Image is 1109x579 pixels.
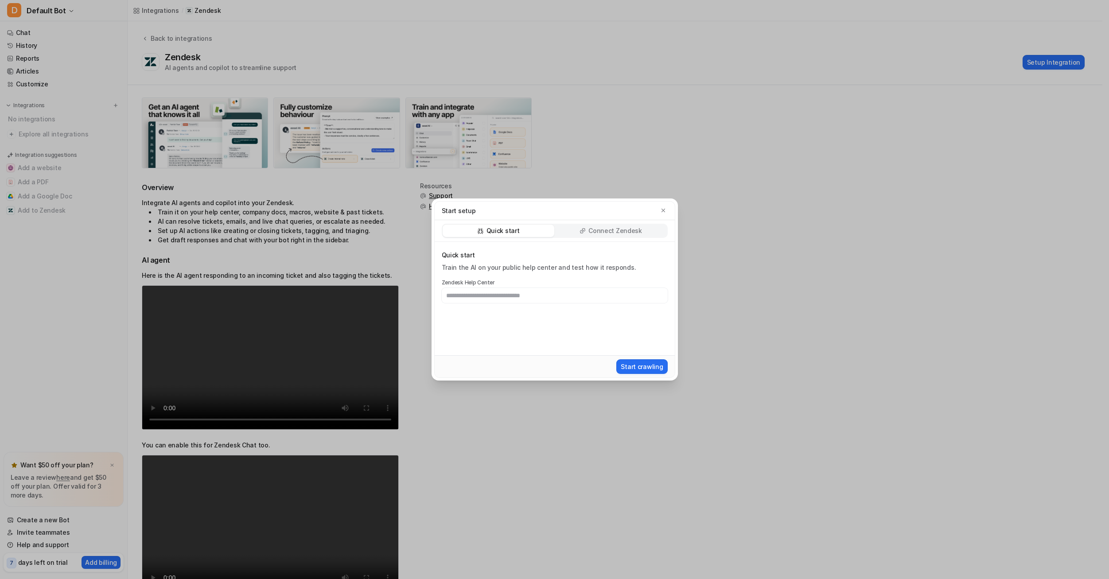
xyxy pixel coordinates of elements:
[442,251,668,260] p: Quick start
[588,226,642,235] p: Connect Zendesk
[442,206,476,215] p: Start setup
[442,279,668,286] label: Zendesk Help Center
[442,263,668,272] p: Train the AI on your public help center and test how it responds.
[616,359,667,374] button: Start crawling
[486,226,520,235] p: Quick start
